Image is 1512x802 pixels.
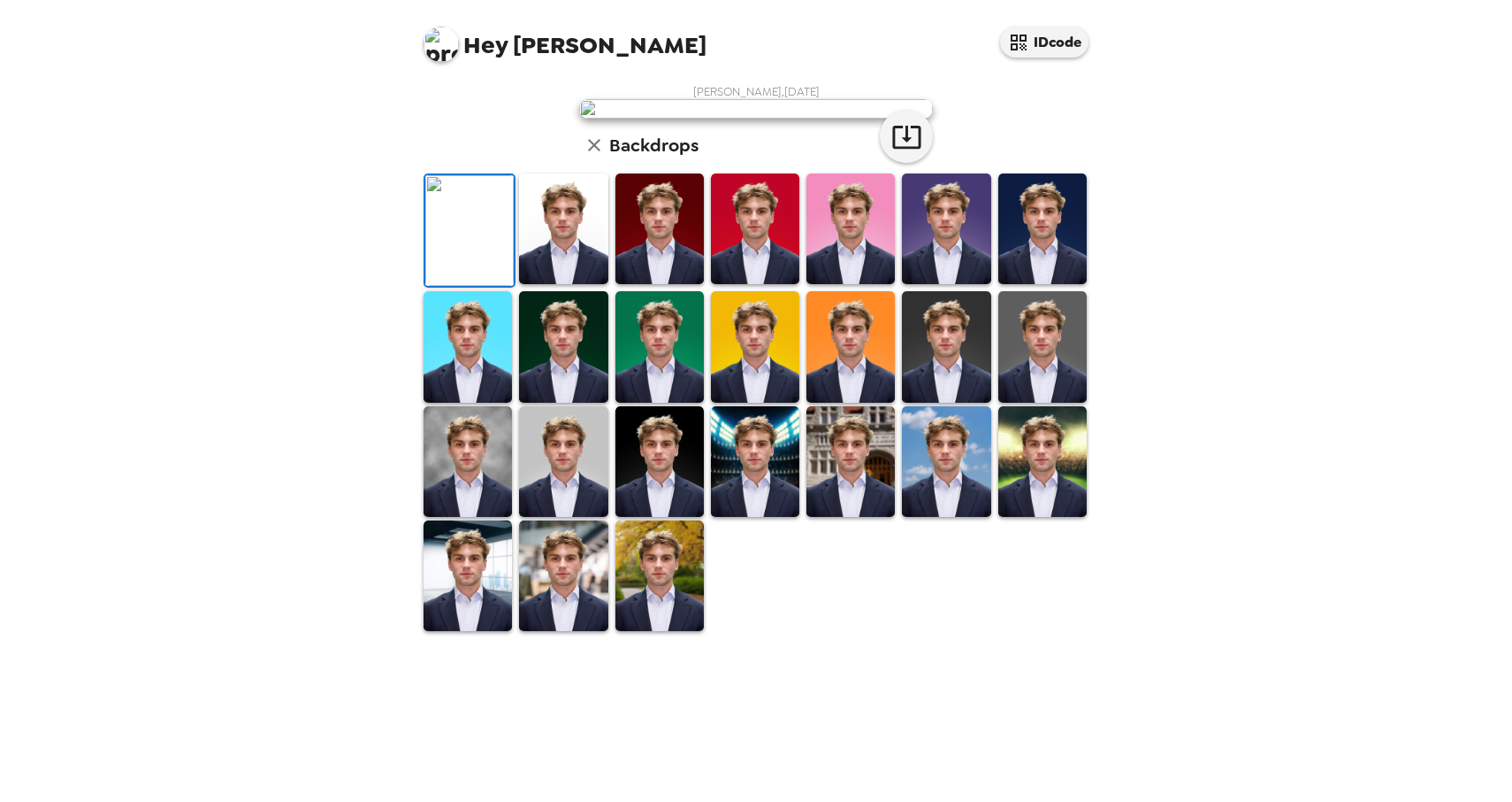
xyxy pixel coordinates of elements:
[425,175,514,286] img: Original
[424,27,459,62] img: profile pic
[693,84,820,99] span: [PERSON_NAME] , [DATE]
[579,99,933,119] img: user
[424,18,706,58] span: [PERSON_NAME]
[1000,27,1088,58] button: IDcode
[609,131,699,159] h6: Backdrops
[463,29,508,61] span: Hey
